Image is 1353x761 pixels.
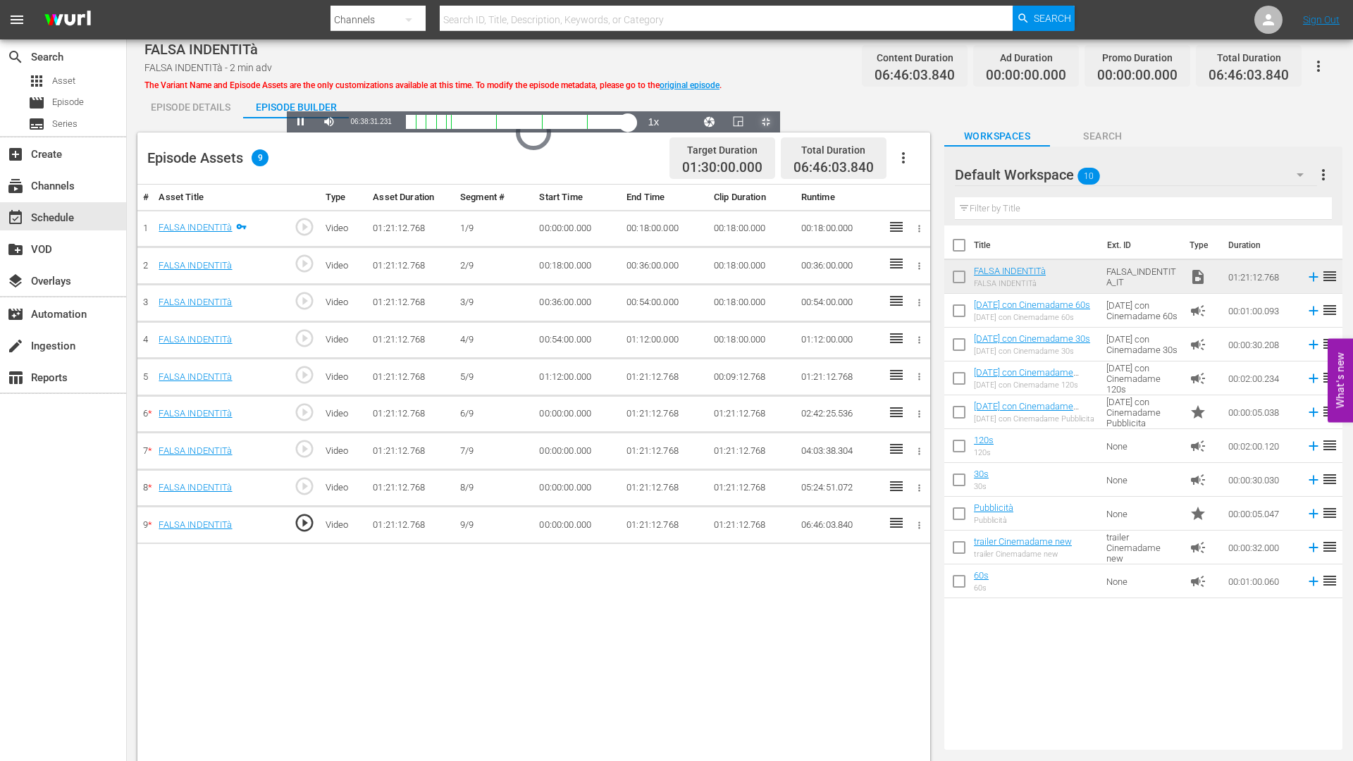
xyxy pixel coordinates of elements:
td: 00:00:32.000 [1223,531,1300,564]
div: Episode Assets [147,149,268,166]
td: 01:21:12.768 [367,507,455,544]
th: Asset Duration [367,185,455,211]
td: 00:18:00.000 [708,210,796,247]
td: 01:21:12.768 [708,395,796,433]
span: play_circle_outline [294,328,315,349]
svg: Add to Episode [1306,269,1321,285]
a: FALSA INDENTITà [974,266,1046,276]
td: 01:21:12.768 [621,469,708,507]
div: Default Workspace [955,155,1317,194]
svg: Add to Episode [1306,540,1321,555]
span: Series [52,117,78,131]
td: 00:00:05.047 [1223,497,1300,531]
a: FALSA INDENTITà [159,334,232,345]
span: play_circle_outline [294,216,315,237]
span: FALSA INDENTITà - 2 min adv [144,62,272,73]
td: 9/9 [455,507,533,544]
td: Video [320,284,367,321]
a: Pubblicità [974,502,1013,513]
span: reorder [1321,572,1338,589]
svg: Add to Episode [1306,303,1321,318]
span: 06:46:03.840 [875,68,955,84]
td: 00:18:00.000 [796,210,883,247]
td: 01:21:12.768 [621,433,708,470]
th: # [137,185,153,211]
a: FALSA INDENTITà [159,260,232,271]
div: [DATE] con Cinemadame Pubblicita [974,414,1095,423]
td: 01:21:12.768 [367,247,455,285]
td: 1/9 [455,210,533,247]
a: FALSA INDENTITà [159,222,232,233]
td: 01:12:00.000 [796,321,883,359]
th: Title [974,225,1099,265]
td: 06:46:03.840 [796,507,883,544]
span: Ad [1190,471,1206,488]
td: 00:36:00.000 [621,247,708,285]
span: Asset [52,74,75,88]
svg: Add to Episode [1306,438,1321,454]
span: Overlays [7,273,24,290]
span: 00:00:00.000 [986,68,1066,84]
div: trailer Cinemadame new [974,550,1072,559]
span: Episode [28,94,45,111]
td: 00:00:00.000 [533,469,621,507]
td: [DATE] con Cinemadame 30s [1101,328,1184,361]
td: 01:21:12.768 [708,433,796,470]
div: Ad Duration [986,48,1066,68]
td: trailer Cinemadame new [1101,531,1184,564]
a: [DATE] con Cinemadame Pubblicita [974,401,1079,422]
td: 01:21:12.768 [708,469,796,507]
td: 3 [137,284,153,321]
td: 01:21:12.768 [621,395,708,433]
td: 00:01:00.093 [1223,294,1300,328]
td: 00:36:00.000 [533,284,621,321]
td: None [1101,497,1184,531]
td: 8 [137,469,153,507]
a: [DATE] con Cinemadame 60s [974,299,1090,310]
svg: Add to Episode [1306,472,1321,488]
td: 4/9 [455,321,533,359]
td: Video [320,469,367,507]
span: Schedule [7,209,24,226]
span: Ad [1190,573,1206,590]
td: 00:00:05.038 [1223,395,1300,429]
td: 00:00:00.000 [533,433,621,470]
td: 00:18:00.000 [708,247,796,285]
td: Video [320,321,367,359]
span: Search [7,49,24,66]
button: Search [1013,6,1075,31]
td: 5 [137,359,153,396]
div: Episode Details [137,90,243,124]
div: 120s [974,448,994,457]
td: 7/9 [455,433,533,470]
td: FALSA_INDENTITA_IT [1101,260,1184,294]
svg: Add to Episode [1306,574,1321,589]
span: Workspaces [944,128,1050,145]
span: The Variant Name and Episode Assets are the only customizations available at this time. To modify... [144,80,722,90]
td: [DATE] con Cinemadame 120s [1101,361,1184,395]
td: 00:36:00.000 [796,247,883,285]
span: Channels [7,178,24,194]
td: 01:21:12.768 [708,507,796,544]
td: 01:21:12.768 [367,284,455,321]
span: 01:30:00.000 [682,160,762,176]
a: FALSA INDENTITà [159,445,232,456]
img: ans4CAIJ8jUAAAAAAAAAAAAAAAAAAAAAAAAgQb4GAAAAAAAAAAAAAAAAAAAAAAAAJMjXAAAAAAAAAAAAAAAAAAAAAAAAgAT5G... [34,4,101,37]
span: reorder [1321,437,1338,454]
span: reorder [1321,471,1338,488]
td: Video [320,507,367,544]
button: Episode Details [137,90,243,118]
span: play_circle_outline [294,253,315,274]
td: 8/9 [455,469,533,507]
td: 9 [137,507,153,544]
span: Automation [7,306,24,323]
span: Asset [28,73,45,89]
td: 01:21:12.768 [621,507,708,544]
div: Episode Builder [243,90,349,124]
svg: Add to Episode [1306,404,1321,420]
span: 00:00:00.000 [1097,68,1178,84]
td: 00:18:00.000 [708,321,796,359]
span: Ingestion [7,338,24,354]
span: Episode [52,95,84,109]
td: 00:09:12.768 [708,359,796,396]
